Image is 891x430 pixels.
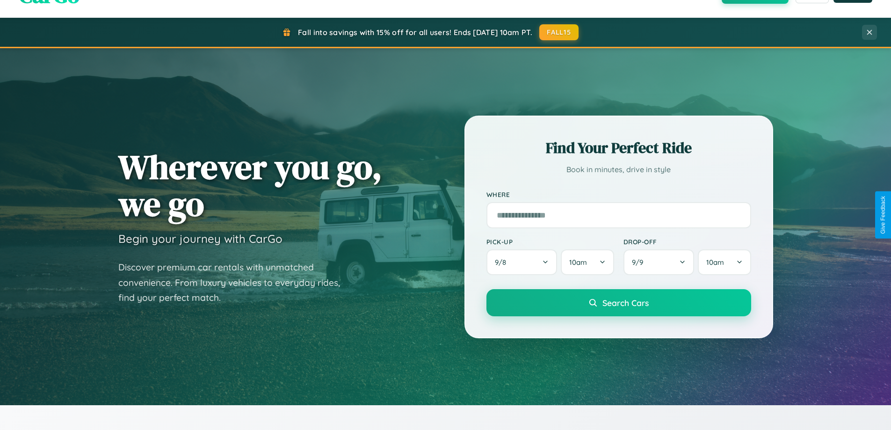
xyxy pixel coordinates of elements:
label: Where [486,190,751,198]
label: Drop-off [623,238,751,246]
span: Search Cars [602,298,649,308]
h3: Begin your journey with CarGo [118,232,283,246]
button: 10am [561,249,614,275]
button: FALL15 [539,24,579,40]
span: 9 / 9 [632,258,648,267]
p: Discover premium car rentals with unmatched convenience. From luxury vehicles to everyday rides, ... [118,260,352,306]
button: 9/9 [623,249,695,275]
label: Pick-up [486,238,614,246]
span: 10am [569,258,587,267]
span: Fall into savings with 15% off for all users! Ends [DATE] 10am PT. [298,28,532,37]
p: Book in minutes, drive in style [486,163,751,176]
button: 9/8 [486,249,558,275]
h1: Wherever you go, we go [118,148,382,222]
h2: Find Your Perfect Ride [486,138,751,158]
button: Search Cars [486,289,751,316]
button: 10am [698,249,751,275]
span: 10am [706,258,724,267]
div: Give Feedback [880,196,886,234]
span: 9 / 8 [495,258,511,267]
